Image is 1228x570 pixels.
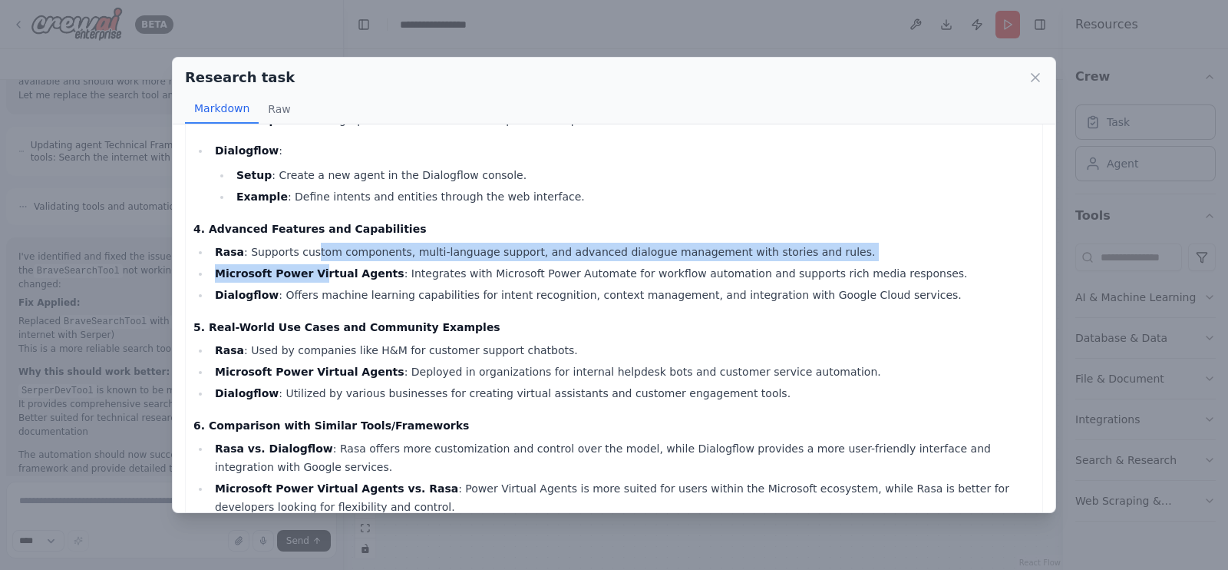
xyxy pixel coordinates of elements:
[210,384,1035,403] li: : Utilized by various businesses for creating virtual assistants and customer engagement tools.
[215,387,279,399] strong: Dialogflow
[185,94,259,124] button: Markdown
[215,366,404,378] strong: Microsoft Power Virtual Agents
[210,286,1035,304] li: : Offers machine learning capabilities for intent recognition, context management, and integratio...
[236,169,272,181] strong: Setup
[215,289,279,301] strong: Dialogflow
[193,320,1035,335] h4: 5. Real-World Use Cases and Community Examples
[210,243,1035,261] li: : Supports custom components, multi-language support, and advanced dialogue management with stori...
[210,439,1035,476] li: : Rasa offers more customization and control over the model, while Dialogflow provides a more use...
[215,442,333,455] strong: Rasa vs. Dialogflow
[210,264,1035,283] li: : Integrates with Microsoft Power Automate for workflow automation and supports rich media respon...
[215,141,1035,160] p: :
[210,341,1035,360] li: : Used by companies like H&M for customer support chatbots.
[215,482,458,495] strong: Microsoft Power Virtual Agents vs. Rasa
[232,187,1035,206] li: : Define intents and entities through the web interface.
[236,191,288,203] strong: Example
[210,363,1035,381] li: : Deployed in organizations for internal helpdesk bots and customer service automation.
[185,67,295,88] h2: Research task
[232,166,1035,184] li: : Create a new agent in the Dialogflow console.
[259,94,299,124] button: Raw
[193,418,1035,433] h4: 6. Comparison with Similar Tools/Frameworks
[210,479,1035,516] li: : Power Virtual Agents is more suited for users within the Microsoft ecosystem, while Rasa is bet...
[215,267,404,280] strong: Microsoft Power Virtual Agents
[193,221,1035,237] h4: 4. Advanced Features and Capabilities
[215,144,279,157] strong: Dialogflow
[215,246,244,258] strong: Rasa
[215,344,244,356] strong: Rasa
